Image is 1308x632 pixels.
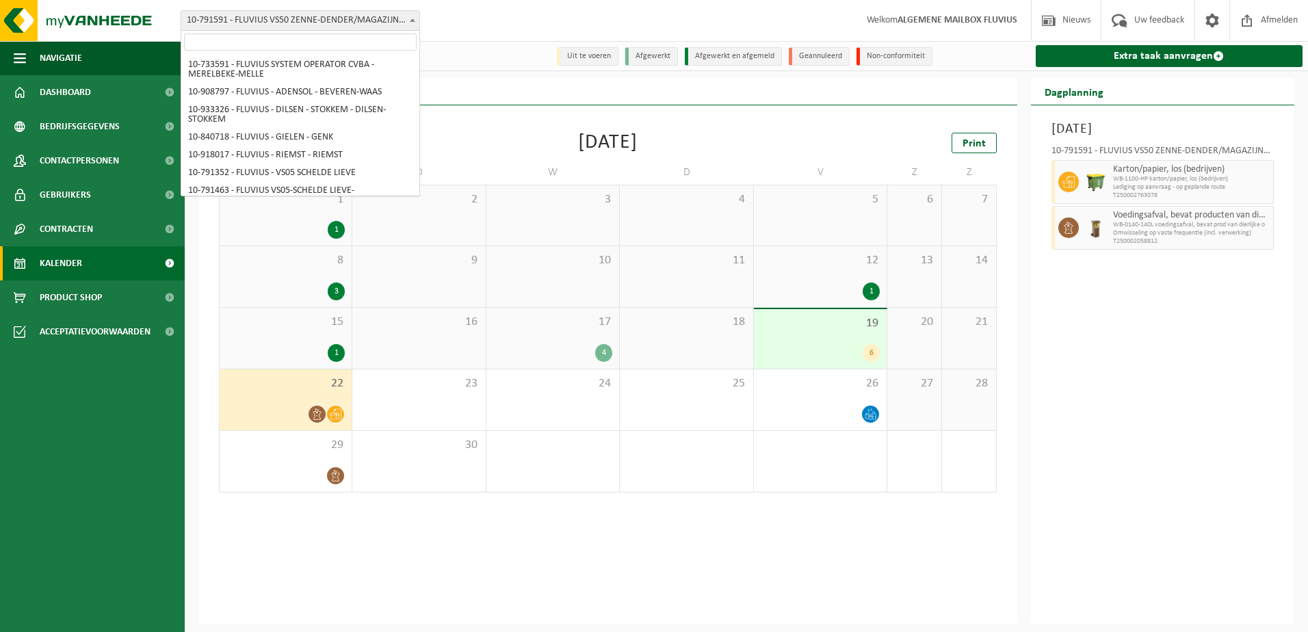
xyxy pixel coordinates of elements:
[359,438,478,453] span: 30
[40,178,91,212] span: Gebruikers
[226,315,345,330] span: 15
[226,376,345,391] span: 22
[184,56,417,83] li: 10-733591 - FLUVIUS SYSTEM OPERATOR CVBA - MERELBEKE-MELLE
[789,47,850,66] li: Geannuleerd
[595,344,612,362] div: 4
[1113,229,1270,237] span: Omwisseling op vaste frequentie (incl. verwerking)
[754,160,887,185] td: V
[493,192,612,207] span: 3
[1036,45,1303,67] a: Extra taak aanvragen
[949,376,989,391] span: 28
[1051,119,1274,140] h3: [DATE]
[184,83,417,101] li: 10-908797 - FLUVIUS - ADENSOL - BEVEREN-WAAS
[493,253,612,268] span: 10
[359,253,478,268] span: 9
[685,47,782,66] li: Afgewerkt en afgemeld
[761,253,880,268] span: 12
[949,192,989,207] span: 7
[328,282,345,300] div: 3
[493,376,612,391] span: 24
[949,315,989,330] span: 21
[40,144,119,178] span: Contactpersonen
[557,47,618,66] li: Uit te voeren
[894,376,934,391] span: 27
[359,192,478,207] span: 2
[493,315,612,330] span: 17
[949,253,989,268] span: 14
[1113,183,1270,192] span: Lediging op aanvraag - op geplande route
[1113,192,1270,200] span: T250002763078
[40,280,102,315] span: Product Shop
[40,109,120,144] span: Bedrijfsgegevens
[627,192,746,207] span: 4
[184,101,417,129] li: 10-933326 - FLUVIUS - DILSEN - STOKKEM - DILSEN-STOKKEM
[486,160,620,185] td: W
[1086,172,1106,192] img: WB-1100-HPE-GN-50
[184,129,417,146] li: 10-840718 - FLUVIUS - GIELEN - GENK
[627,376,746,391] span: 25
[627,253,746,268] span: 11
[1113,237,1270,246] span: T250002058812
[40,75,91,109] span: Dashboard
[578,133,638,153] div: [DATE]
[40,41,82,75] span: Navigatie
[620,160,753,185] td: D
[184,164,417,182] li: 10-791352 - FLUVIUS - VS05 SCHELDE LIEVE
[226,192,345,207] span: 1
[1113,164,1270,175] span: Karton/papier, los (bedrijven)
[40,246,82,280] span: Kalender
[226,438,345,453] span: 29
[856,47,932,66] li: Non-conformiteit
[1051,146,1274,160] div: 10-791591 - FLUVIUS VS50 ZENNE-DENDER/MAGAZIJN+INFRA - EREMBODEGEM
[863,344,880,362] div: 6
[40,212,93,246] span: Contracten
[184,182,417,209] li: 10-791463 - FLUVIUS VS05-SCHELDE LIEVE-KLANTENKANTOOR EEKLO - EEKLO
[1113,221,1270,229] span: WB-0140-140L voedingsafval, bevat prod van dierlijke o
[898,15,1017,25] strong: ALGEMENE MAILBOX FLUVIUS
[1086,218,1106,238] img: WB-0140-HPE-BN-01
[863,282,880,300] div: 1
[328,344,345,362] div: 1
[359,315,478,330] span: 16
[761,192,880,207] span: 5
[625,47,678,66] li: Afgewerkt
[963,138,986,149] span: Print
[894,315,934,330] span: 20
[761,376,880,391] span: 26
[1031,78,1117,105] h2: Dagplanning
[761,316,880,331] span: 19
[1113,210,1270,221] span: Voedingsafval, bevat producten van dierlijke oorsprong, onverpakt, categorie 3
[942,160,997,185] td: Z
[359,376,478,391] span: 23
[181,11,419,30] span: 10-791591 - FLUVIUS VS50 ZENNE-DENDER/MAGAZIJN+INFRA - EREMBODEGEM
[184,146,417,164] li: 10-918017 - FLUVIUS - RIEMST - RIEMST
[181,10,420,31] span: 10-791591 - FLUVIUS VS50 ZENNE-DENDER/MAGAZIJN+INFRA - EREMBODEGEM
[328,221,345,239] div: 1
[40,315,151,349] span: Acceptatievoorwaarden
[1113,175,1270,183] span: WB-1100-HP karton/papier, los (bedrijven)
[894,253,934,268] span: 13
[627,315,746,330] span: 18
[894,192,934,207] span: 6
[887,160,942,185] td: Z
[226,253,345,268] span: 8
[952,133,997,153] a: Print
